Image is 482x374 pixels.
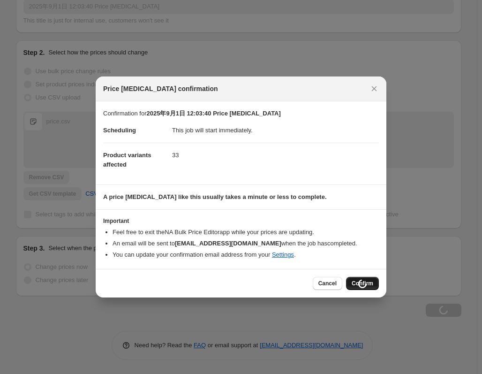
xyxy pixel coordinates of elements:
[318,280,337,287] span: Cancel
[113,239,379,248] li: An email will be sent to when the job has completed .
[368,82,381,95] button: Close
[103,109,379,118] p: Confirmation for
[103,127,136,134] span: Scheduling
[103,84,218,93] span: Price [MEDICAL_DATA] confirmation
[175,240,281,247] b: [EMAIL_ADDRESS][DOMAIN_NAME]
[103,152,151,168] span: Product variants affected
[103,193,327,200] b: A price [MEDICAL_DATA] like this usually takes a minute or less to complete.
[113,228,379,237] li: Feel free to exit the NA Bulk Price Editor app while your prices are updating.
[103,217,379,225] h3: Important
[172,143,379,168] dd: 33
[172,118,379,143] dd: This job will start immediately.
[313,277,342,290] button: Cancel
[272,251,294,258] a: Settings
[113,250,379,260] li: You can update your confirmation email address from your .
[146,110,280,117] b: 2025年9月1日 12:03:40 Price [MEDICAL_DATA]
